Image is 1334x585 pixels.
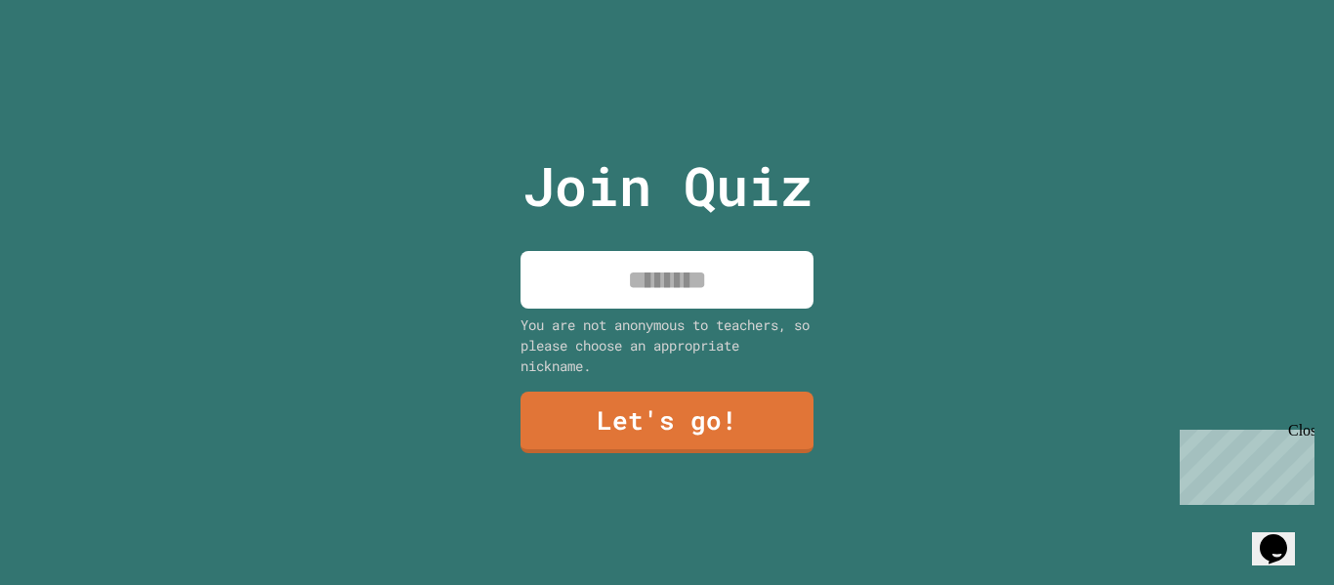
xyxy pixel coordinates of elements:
a: Let's go! [521,392,813,453]
div: Chat with us now!Close [8,8,135,124]
iframe: chat widget [1172,422,1314,505]
iframe: chat widget [1252,507,1314,565]
p: Join Quiz [522,146,813,227]
div: You are not anonymous to teachers, so please choose an appropriate nickname. [521,314,813,376]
